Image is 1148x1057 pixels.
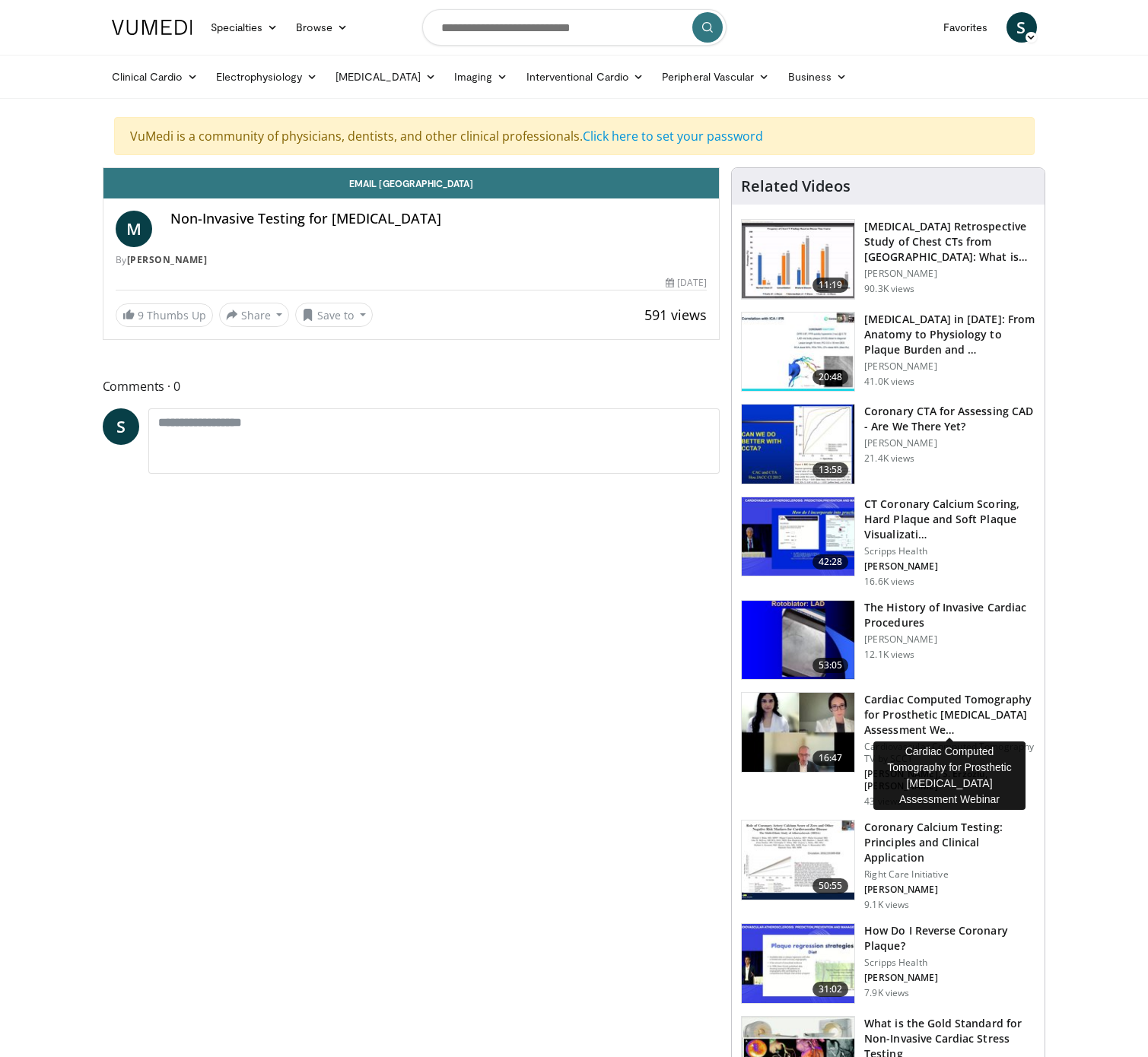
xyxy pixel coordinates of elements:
input: Search topics, interventions [422,9,727,46]
span: 53:05 [813,658,849,673]
a: 31:02 How Do I Reverse Coronary Plaque? Scripps Health [PERSON_NAME] 7.9K views [741,923,1035,1004]
a: 42:28 CT Coronary Calcium Scoring, Hard Plaque and Soft Plaque Visualizati… Scripps Health [PERSO... [741,497,1035,588]
span: 31:02 [813,982,849,997]
a: Interventional Cardio [517,62,654,92]
img: a9c9c892-6047-43b2-99ef-dda026a14e5f.150x105_q85_crop-smart_upscale.jpg [742,601,854,680]
a: 20:48 [MEDICAL_DATA] in [DATE]: From Anatomy to Physiology to Plaque Burden and … [PERSON_NAME] 4... [741,312,1035,392]
span: 50:55 [813,878,849,894]
div: VuMedi is a community of physicians, dentists, and other clinical professionals. [114,117,1035,155]
p: [PERSON_NAME] [864,268,1035,280]
span: 20:48 [813,370,849,385]
a: Click here to set your password [583,128,763,144]
img: 31adc9e7-5da4-4a43-a07f-d5170cdb9529.150x105_q85_crop-smart_upscale.jpg [742,924,854,1003]
img: ef7db2a5-b9e3-4d5d-833d-8dc40dd7331b.150x105_q85_crop-smart_upscale.jpg [742,693,854,772]
p: 43 views [864,795,902,808]
a: 9 Thumbs Up [116,303,213,327]
img: VuMedi Logo [112,20,192,35]
a: Email [GEOGRAPHIC_DATA] [103,168,720,198]
p: [PERSON_NAME] [864,437,1035,449]
h4: Related Videos [741,177,851,195]
a: [MEDICAL_DATA] [326,62,445,92]
h3: Coronary Calcium Testing: Principles and Clinical Application [864,820,1035,865]
span: 591 views [644,306,707,324]
h3: [MEDICAL_DATA] in [DATE]: From Anatomy to Physiology to Plaque Burden and … [864,312,1035,357]
div: [DATE] [666,276,707,290]
p: Cardiovascular Computed Tomography TV by SCCT [864,741,1035,765]
span: 9 [138,308,144,322]
img: c75e2ae5-4540-49a9-b2f1-0dc3e954be13.150x105_q85_crop-smart_upscale.jpg [742,821,854,900]
p: Scripps Health [864,545,1035,557]
p: 41.0K views [864,376,914,388]
span: 13:58 [813,462,849,478]
p: [PERSON_NAME] [864,633,1035,646]
a: Specialties [202,12,288,43]
a: 50:55 Coronary Calcium Testing: Principles and Clinical Application Right Care Initiative [PERSON... [741,820,1035,911]
p: 12.1K views [864,649,914,661]
button: Share [219,303,290,327]
p: [PERSON_NAME] [864,884,1035,896]
h3: How Do I Reverse Coronary Plaque? [864,923,1035,954]
a: 53:05 The History of Invasive Cardiac Procedures [PERSON_NAME] 12.1K views [741,600,1035,681]
a: Clinical Cardio [103,62,207,92]
p: 16.6K views [864,576,914,588]
a: Electrophysiology [207,62,326,92]
a: S [103,408,139,445]
span: Comments 0 [103,376,720,396]
a: S [1006,12,1037,43]
p: 90.3K views [864,283,914,295]
a: 11:19 [MEDICAL_DATA] Retrospective Study of Chest CTs from [GEOGRAPHIC_DATA]: What is the Re… [PE... [741,219,1035,300]
div: By [116,253,708,267]
a: Imaging [445,62,517,92]
h4: Non-Invasive Testing for [MEDICAL_DATA] [170,211,708,227]
p: Scripps Health [864,957,1035,969]
p: [PERSON_NAME] [864,560,1035,573]
p: [PERSON_NAME] [864,972,1035,984]
div: Cardiac Computed Tomography for Prosthetic [MEDICAL_DATA] Assessment Webinar [873,741,1026,810]
h3: The History of Invasive Cardiac Procedures [864,600,1035,630]
a: Favorites [934,12,997,43]
button: Save to [295,303,373,327]
p: 21.4K views [864,452,914,465]
a: Business [779,62,857,92]
a: [PERSON_NAME] [127,253,208,266]
a: 16:47 Cardiac Computed Tomography for Prosthetic [MEDICAL_DATA] Assessment We… Cardiovascular Com... [741,692,1035,808]
span: 16:47 [813,751,849,766]
img: 34b2b9a4-89e5-4b8c-b553-8a638b61a706.150x105_q85_crop-smart_upscale.jpg [742,405,854,484]
h3: [MEDICAL_DATA] Retrospective Study of Chest CTs from [GEOGRAPHIC_DATA]: What is the Re… [864,219,1035,265]
p: 7.9K views [864,987,909,999]
span: 42:28 [813,554,849,570]
p: [PERSON_NAME] [864,360,1035,373]
img: 4ea3ec1a-320e-4f01-b4eb-a8bc26375e8f.150x105_q85_crop-smart_upscale.jpg [742,497,854,576]
img: c2eb46a3-50d3-446d-a553-a9f8510c7760.150x105_q85_crop-smart_upscale.jpg [742,220,854,299]
img: 823da73b-7a00-425d-bb7f-45c8b03b10c3.150x105_q85_crop-smart_upscale.jpg [742,313,854,392]
a: 13:58 Coronary CTA for Assessing CAD - Are We There Yet? [PERSON_NAME] 21.4K views [741,404,1035,484]
a: Browse [287,12,357,43]
p: 9.1K views [864,899,909,911]
a: Peripheral Vascular [653,62,778,92]
h3: Coronary CTA for Assessing CAD - Are We There Yet? [864,404,1035,434]
span: 11:19 [813,278,849,293]
p: Right Care Initiative [864,868,1035,881]
p: [PERSON_NAME], S. Erzozlu, [PERSON_NAME] [864,768,1035,792]
h3: Cardiac Computed Tomography for Prosthetic [MEDICAL_DATA] Assessment We… [864,692,1035,738]
h3: CT Coronary Calcium Scoring, Hard Plaque and Soft Plaque Visualizati… [864,497,1035,542]
a: M [116,211,152,247]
